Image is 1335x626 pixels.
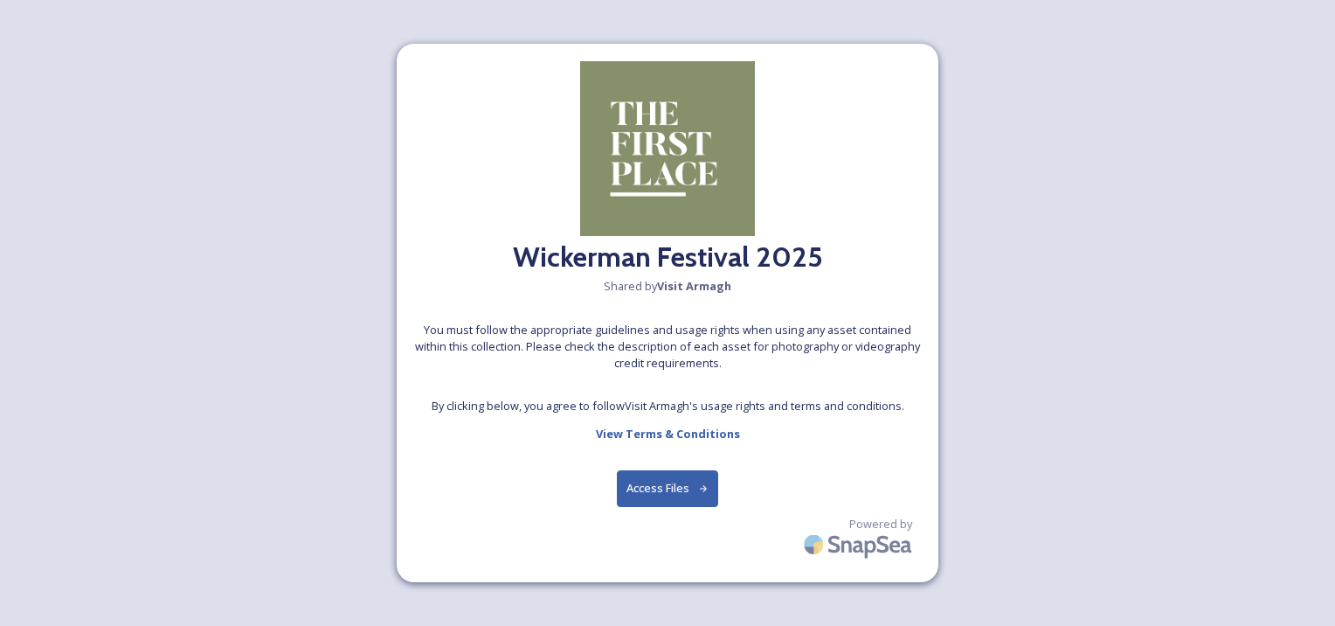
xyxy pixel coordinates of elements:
[513,236,823,278] h2: Wickerman Festival 2025
[414,322,921,372] span: You must follow the appropriate guidelines and usage rights when using any asset contained within...
[657,278,731,294] strong: Visit Armagh
[432,398,904,414] span: By clicking below, you agree to follow Visit Armagh 's usage rights and terms and conditions.
[617,470,719,506] button: Access Files
[849,516,912,532] span: Powered by
[799,524,921,565] img: SnapSea Logo
[596,423,740,444] a: View Terms & Conditions
[596,426,740,442] strong: View Terms & Conditions
[580,61,755,236] img: download%20(6).png
[604,278,731,295] span: Shared by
